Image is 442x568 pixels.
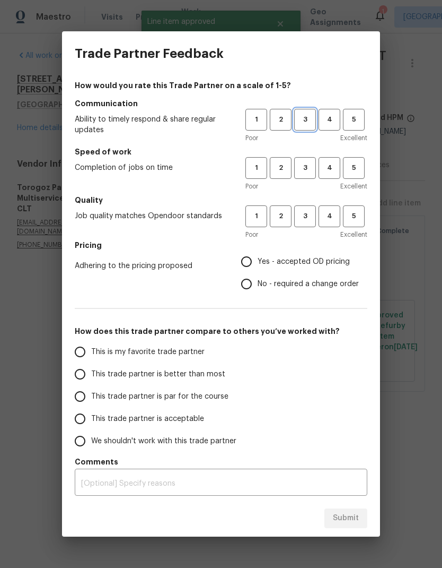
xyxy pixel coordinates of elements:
span: 3 [295,114,315,126]
button: 1 [245,205,267,227]
span: We shouldn't work with this trade partner [91,436,236,447]
span: Yes - accepted OD pricing [258,256,350,268]
button: 1 [245,157,267,179]
button: 4 [319,205,340,227]
button: 5 [343,157,365,179]
span: 4 [320,114,339,126]
span: Ability to timely respond & share regular updates [75,114,228,135]
div: Pricing [241,251,367,295]
span: 5 [344,114,364,126]
h5: Quality [75,195,367,205]
h3: Trade Partner Feedback [75,46,224,61]
span: 3 [295,162,315,174]
button: 3 [294,109,316,131]
span: 2 [271,162,290,174]
div: How does this trade partner compare to others you’ve worked with? [75,341,367,452]
span: 5 [344,162,364,174]
button: 3 [294,205,316,227]
button: 5 [343,109,365,131]
span: No - required a change order [258,279,359,290]
span: This trade partner is acceptable [91,414,204,425]
h5: Comments [75,457,367,467]
span: 5 [344,210,364,222]
button: 2 [270,157,291,179]
span: 4 [320,210,339,222]
span: Excellent [340,181,367,192]
span: 3 [295,210,315,222]
span: Poor [245,229,258,240]
span: 1 [246,114,266,126]
span: 4 [320,162,339,174]
h4: How would you rate this Trade Partner on a scale of 1-5? [75,80,367,91]
h5: How does this trade partner compare to others you’ve worked with? [75,326,367,337]
span: This trade partner is better than most [91,369,225,380]
button: 2 [270,109,291,131]
button: 1 [245,109,267,131]
span: This trade partner is par for the course [91,391,228,402]
button: 4 [319,109,340,131]
span: Job quality matches Opendoor standards [75,211,228,221]
button: 5 [343,205,365,227]
span: Completion of jobs on time [75,162,228,173]
span: Adhering to the pricing proposed [75,261,224,271]
h5: Communication [75,98,367,109]
span: This is my favorite trade partner [91,347,205,358]
h5: Speed of work [75,147,367,157]
span: Poor [245,133,258,143]
span: 1 [246,210,266,222]
h5: Pricing [75,240,367,251]
span: Excellent [340,133,367,143]
button: 3 [294,157,316,179]
button: 4 [319,157,340,179]
span: 2 [271,210,290,222]
span: 1 [246,162,266,174]
span: Poor [245,181,258,192]
span: 2 [271,114,290,126]
span: Excellent [340,229,367,240]
button: 2 [270,205,291,227]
